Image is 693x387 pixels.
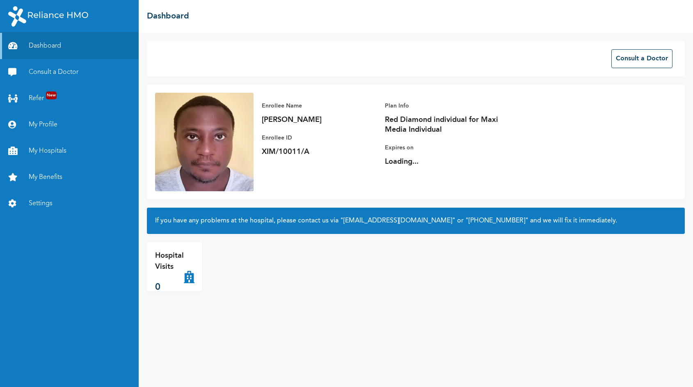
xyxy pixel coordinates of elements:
p: Expires on [385,143,500,153]
p: XIM/10011/A [262,147,377,157]
p: Plan Info [385,101,500,111]
p: Loading... [385,157,500,167]
h2: Dashboard [147,10,189,23]
p: Enrollee Name [262,101,377,111]
img: RelianceHMO's Logo [8,6,88,27]
h2: If you have any problems at the hospital, please contact us via or and we will fix it immediately. [155,216,677,226]
button: Consult a Doctor [611,49,672,68]
a: "[EMAIL_ADDRESS][DOMAIN_NAME]" [340,218,455,224]
span: New [46,92,57,99]
p: 0 [155,281,184,294]
p: Hospital Visits [155,250,184,273]
img: Enrollee [155,93,254,191]
a: "[PHONE_NUMBER]" [465,218,528,224]
p: Enrollee ID [262,133,377,143]
p: Red Diamond individual for Maxi Media Individual [385,115,500,135]
p: [PERSON_NAME] [262,115,377,125]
